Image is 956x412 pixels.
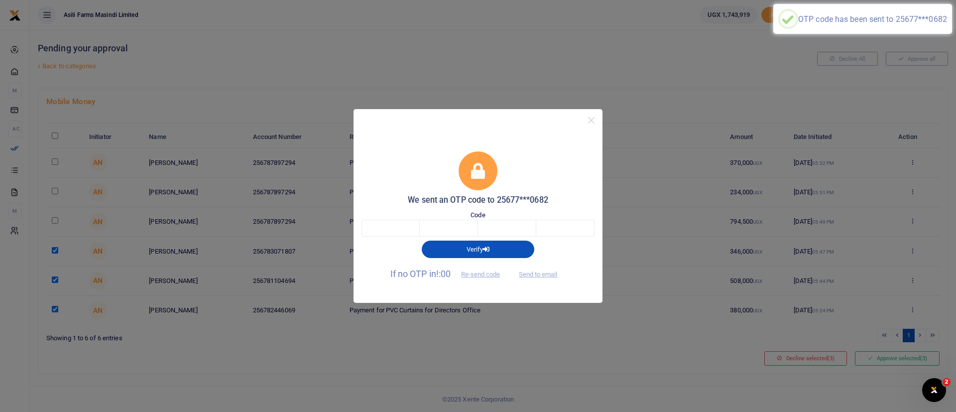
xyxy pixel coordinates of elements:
[471,210,485,220] label: Code
[798,14,947,24] div: OTP code has been sent to 25677***0682
[422,241,534,258] button: Verify
[943,378,951,386] span: 2
[584,113,598,128] button: Close
[436,269,451,279] span: !:00
[390,269,509,279] span: If no OTP in
[922,378,946,402] iframe: Intercom live chat
[361,195,595,205] h5: We sent an OTP code to 25677***0682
